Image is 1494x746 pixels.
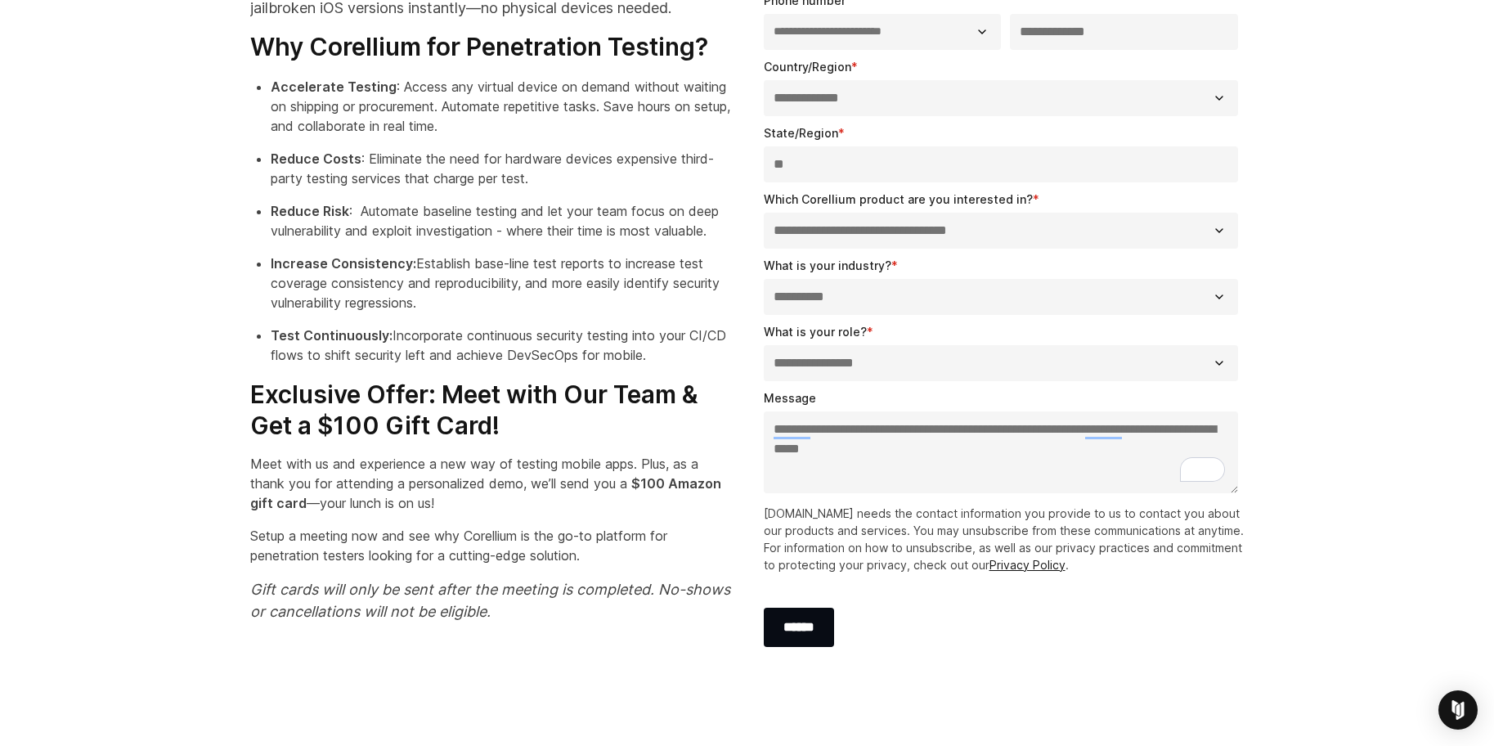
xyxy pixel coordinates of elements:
[250,526,731,565] p: Setup a meeting now and see why Corellium is the go-to platform for penetration testers looking f...
[271,203,349,219] strong: Reduce Risk
[271,326,731,365] p: Incorporate continuous security testing into your CI/CD flows to shift security left and achieve ...
[250,581,730,620] em: Gift cards will only be sent after the meeting is completed. No-shows or cancellations will not b...
[271,255,416,272] strong: Increase Consistency:
[271,79,397,95] strong: Accelerate Testing
[271,327,393,344] strong: Test Continuously:
[250,454,731,513] p: Meet with us and experience a new way of testing mobile apps. Plus, as a thank you for attending ...
[764,411,1238,493] textarea: To enrich screen reader interactions, please activate Accessibility in Grammarly extension settings
[989,558,1066,572] a: Privacy Policy
[271,151,361,167] strong: Reduce Costs
[764,325,867,339] span: What is your role?
[764,192,1033,206] span: Which Corellium product are you interested in?
[271,149,731,188] p: : Eliminate the need for hardware devices expensive third-party testing services that charge per ...
[764,126,838,140] span: State/Region
[1438,690,1478,730] div: Open Intercom Messenger
[271,77,731,136] p: : Access any virtual device on demand without waiting on shipping or procurement. Automate repeti...
[764,391,816,405] span: Message
[271,254,731,312] p: Establish base-line test reports to increase test coverage consistency and reproducibility, and m...
[271,201,731,240] p: : Automate baseline testing and let your team focus on deep vulnerability and exploit investigati...
[764,258,891,272] span: What is your industry?
[764,60,851,74] span: Country/Region
[764,505,1245,573] p: [DOMAIN_NAME] needs the contact information you provide to us to contact you about our products a...
[250,32,731,63] h3: Why Corellium for Penetration Testing?
[250,380,731,441] h3: Exclusive Offer: Meet with Our Team & Get a $100 Gift Card!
